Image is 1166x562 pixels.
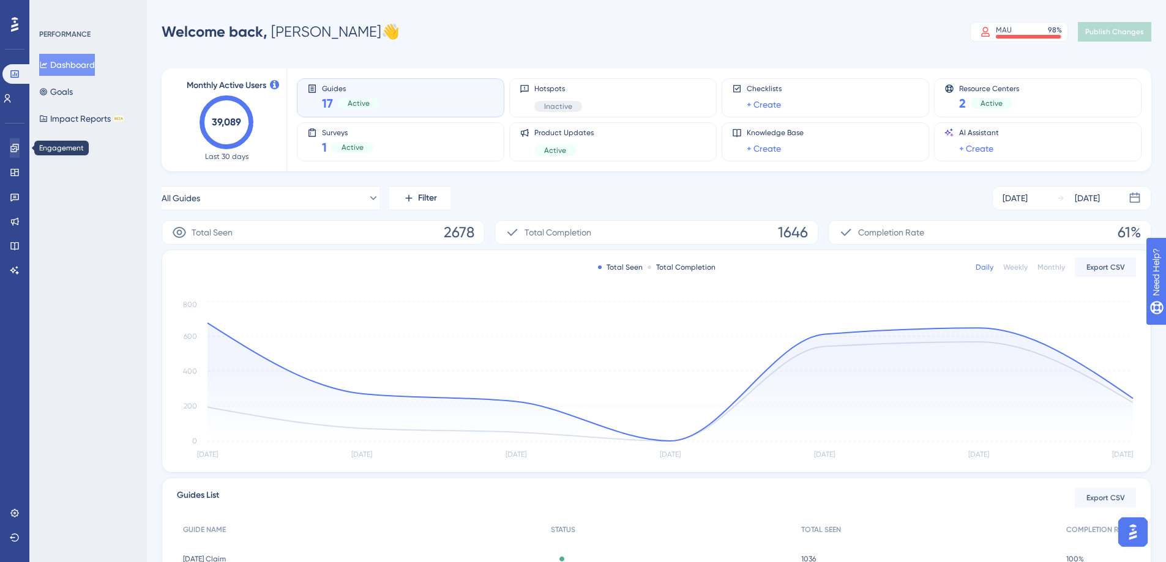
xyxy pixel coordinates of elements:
tspan: 600 [184,332,197,341]
span: Active [342,142,364,152]
span: Hotspots [534,84,582,94]
tspan: 0 [192,437,197,445]
span: Knowledge Base [747,128,804,138]
div: Monthly [1037,262,1065,272]
span: Product Updates [534,128,594,138]
span: 1 [322,139,327,156]
span: Active [348,98,370,108]
span: All Guides [162,191,200,205]
div: PERFORMANCE [39,29,91,39]
tspan: [DATE] [814,450,835,459]
tspan: 200 [184,402,197,410]
span: GUIDE NAME [183,525,226,534]
div: Total Seen [598,262,643,272]
button: Dashboard [39,54,95,76]
span: STATUS [551,525,575,534]
span: 2678 [444,223,474,242]
span: Publish Changes [1085,27,1144,37]
div: 98 % [1048,25,1062,35]
span: COMPLETION RATE [1066,525,1130,534]
div: MAU [996,25,1012,35]
button: Publish Changes [1078,22,1151,42]
div: Weekly [1003,262,1028,272]
span: 2 [959,95,966,112]
button: Filter [389,186,450,210]
tspan: 800 [183,300,197,309]
button: Export CSV [1075,257,1136,277]
span: 17 [322,95,333,112]
button: Impact ReportsBETA [39,108,124,130]
button: All Guides [162,186,379,210]
span: TOTAL SEEN [801,525,841,534]
text: 39,089 [212,116,241,128]
span: Filter [418,191,437,205]
a: + Create [747,141,781,156]
span: Total Seen [192,225,233,240]
span: Checklists [747,84,782,94]
span: Need Help? [29,3,77,18]
tspan: [DATE] [351,450,372,459]
div: [PERSON_NAME] 👋 [162,22,400,42]
iframe: UserGuiding AI Assistant Launcher [1115,514,1151,550]
span: Surveys [322,128,373,136]
div: [DATE] [1075,191,1100,205]
span: AI Assistant [959,128,999,138]
div: Total Completion [648,262,716,272]
tspan: 400 [183,367,197,375]
span: Export CSV [1086,493,1125,503]
span: 61% [1118,223,1141,242]
tspan: [DATE] [506,450,526,459]
span: Export CSV [1086,262,1125,272]
a: + Create [747,97,781,112]
span: Welcome back, [162,23,267,40]
a: + Create [959,141,993,156]
button: Goals [39,81,73,103]
span: Last 30 days [205,152,249,161]
span: Active [544,146,566,155]
span: Monthly Active Users [187,78,266,93]
span: Total Completion [525,225,591,240]
span: Guides List [177,488,219,508]
span: Inactive [544,102,572,111]
span: 1646 [778,223,808,242]
tspan: [DATE] [1112,450,1133,459]
span: Guides [322,84,379,92]
span: Active [981,98,1003,108]
div: Daily [976,262,993,272]
tspan: [DATE] [197,450,218,459]
button: Export CSV [1075,488,1136,508]
span: Completion Rate [858,225,924,240]
span: Resource Centers [959,84,1019,92]
div: [DATE] [1003,191,1028,205]
tspan: [DATE] [968,450,989,459]
tspan: [DATE] [660,450,681,459]
div: BETA [113,116,124,122]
